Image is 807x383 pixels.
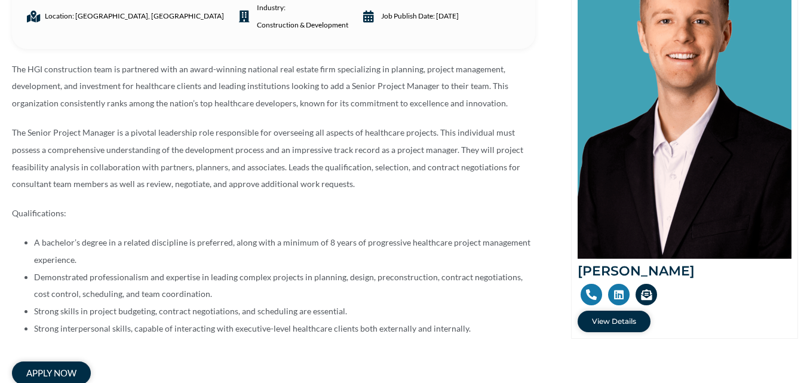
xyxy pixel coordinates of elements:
span: Location: [GEOGRAPHIC_DATA], [GEOGRAPHIC_DATA] [42,8,224,25]
span: View Details [592,318,636,325]
span: Job Publish date: [DATE] [378,8,459,25]
li: Demonstrated professionalism and expertise in leading complex projects in planning, design, preco... [34,269,535,304]
li: Strong skills in project budgeting, contract negotiations, and scheduling are essential. [34,303,535,320]
h2: [PERSON_NAME] [578,265,792,278]
p: The HGI construction team is partnered with an award-winning national real estate firm specializi... [12,61,535,112]
a: View Details [578,311,650,332]
li: A bachelor’s degree in a related discipline is preferred, along with a minimum of 8 years of prog... [34,234,535,269]
p: The Senior Project Manager is a pivotal leadership role responsible for overseeing all aspects of... [12,124,535,193]
a: Construction & Development [257,17,348,34]
li: Strong interpersonal skills, capable of interacting with executive-level healthcare clients both ... [34,320,535,338]
p: Qualifications: [12,205,535,222]
span: apply now [26,369,76,378]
